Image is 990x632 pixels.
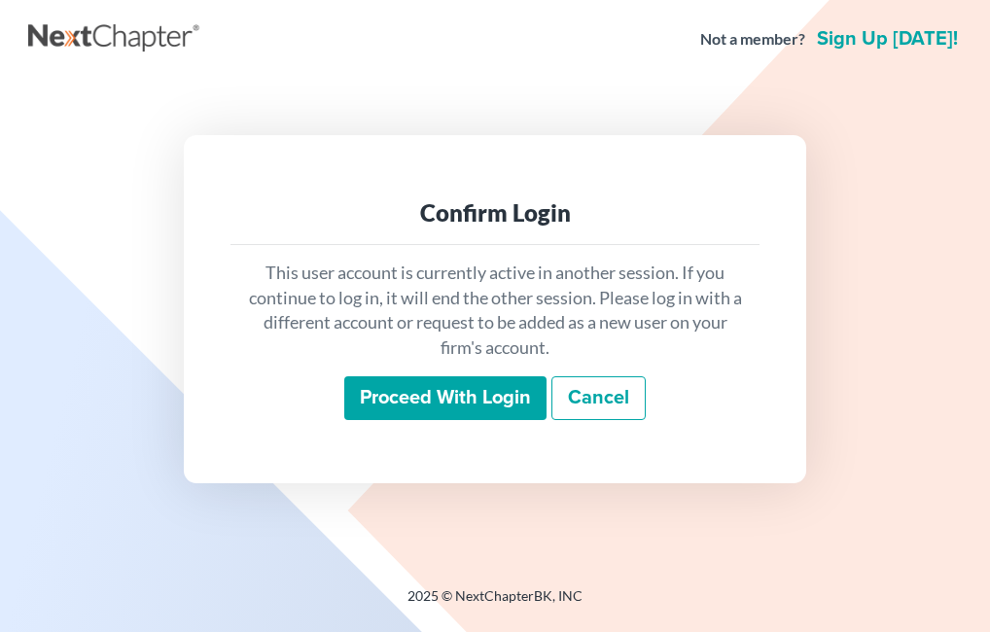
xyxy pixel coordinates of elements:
[246,197,744,228] div: Confirm Login
[813,29,962,49] a: Sign up [DATE]!
[551,376,646,421] a: Cancel
[28,586,962,621] div: 2025 © NextChapterBK, INC
[246,261,744,361] p: This user account is currently active in another session. If you continue to log in, it will end ...
[344,376,547,421] input: Proceed with login
[700,28,805,51] strong: Not a member?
